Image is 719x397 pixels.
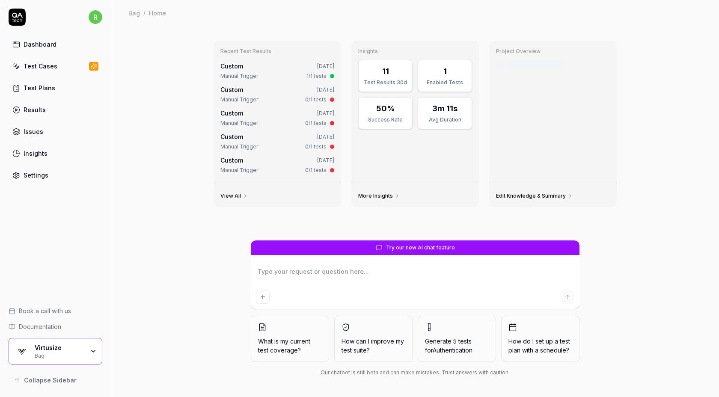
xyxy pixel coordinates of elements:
[220,48,334,55] h3: Recent Test Results
[305,143,327,151] div: 0/1 tests
[382,65,389,77] div: 11
[496,48,610,55] h3: Project Overview
[220,110,243,117] span: Custom
[220,193,248,199] a: View All
[358,193,400,199] a: More Insights
[418,316,496,362] button: Generate 5 tests forAuthentication
[256,290,270,304] button: Add attachment
[220,133,243,140] span: Custom
[24,62,57,71] div: Test Cases
[9,306,102,315] a: Book a call with us
[9,101,102,118] a: Results
[128,9,140,17] div: Bag
[305,166,327,174] div: 0/1 tests
[89,9,102,26] button: r
[219,130,336,152] a: Custom[DATE]Manual Trigger0/1 tests
[220,143,258,151] div: Manual Trigger
[9,58,102,74] a: Test Cases
[9,322,102,331] a: Documentation
[24,171,48,180] div: Settings
[24,376,77,385] span: Collapse Sidebar
[423,79,466,86] div: Enabled Tests
[334,316,413,362] button: How can I improve my test suite?
[9,36,102,53] a: Dashboard
[508,337,572,355] span: How do I set up a test plan with a schedule?
[220,166,258,174] div: Manual Trigger
[9,167,102,184] a: Settings
[24,149,48,158] div: Insights
[251,369,579,376] div: Our chatbot is still beta and can make mistakes. Trust answers with caution.
[19,306,71,315] span: Book a call with us
[14,344,30,359] img: Virtusize Logo
[35,352,84,358] div: Bag
[342,337,405,355] span: How can I improve my test suite?
[364,116,407,124] div: Success Rate
[219,107,336,129] a: Custom[DATE]Manual Trigger0/1 tests
[220,86,243,93] span: Custom
[220,72,258,80] div: Manual Trigger
[506,60,564,69] div: Last crawled [DATE]
[9,145,102,162] a: Insights
[35,344,84,352] div: Virtusize
[9,123,102,140] a: Issues
[19,322,61,331] span: Documentation
[432,103,458,114] div: 3m 11s
[220,62,243,70] span: Custom
[258,337,322,355] span: What is my current test coverage?
[219,83,336,105] a: Custom[DATE]Manual Trigger0/1 tests
[220,119,258,127] div: Manual Trigger
[423,116,466,124] div: Avg Duration
[425,338,472,354] span: Generate 5 tests for Authentication
[89,10,102,24] span: r
[219,60,336,82] a: Custom[DATE]Manual Trigger1/1 tests
[317,86,334,93] time: [DATE]
[386,244,455,252] span: Try our new AI chat feature
[220,157,243,164] span: Custom
[305,119,327,127] div: 0/1 tests
[443,65,447,77] div: 1
[149,9,166,17] div: Home
[364,79,407,86] div: Test Results 30d
[496,193,573,199] a: Edit Knowledge & Summary
[24,83,55,92] div: Test Plans
[305,96,327,104] div: 0/1 tests
[376,103,395,114] div: 50%
[317,157,334,163] time: [DATE]
[143,9,146,17] div: /
[317,63,334,69] time: [DATE]
[317,110,334,116] time: [DATE]
[9,80,102,96] a: Test Plans
[501,316,579,362] button: How do I set up a test plan with a schedule?
[9,338,102,364] button: Virtusize LogoVirtusizeBag
[219,154,336,176] a: Custom[DATE]Manual Trigger0/1 tests
[24,127,43,136] div: Issues
[317,133,334,140] time: [DATE]
[24,105,46,114] div: Results
[358,48,472,55] h3: Insights
[306,72,327,80] div: 1/1 tests
[251,316,329,362] button: What is my current test coverage?
[220,96,258,104] div: Manual Trigger
[9,371,102,388] button: Collapse Sidebar
[24,40,56,49] div: Dashboard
